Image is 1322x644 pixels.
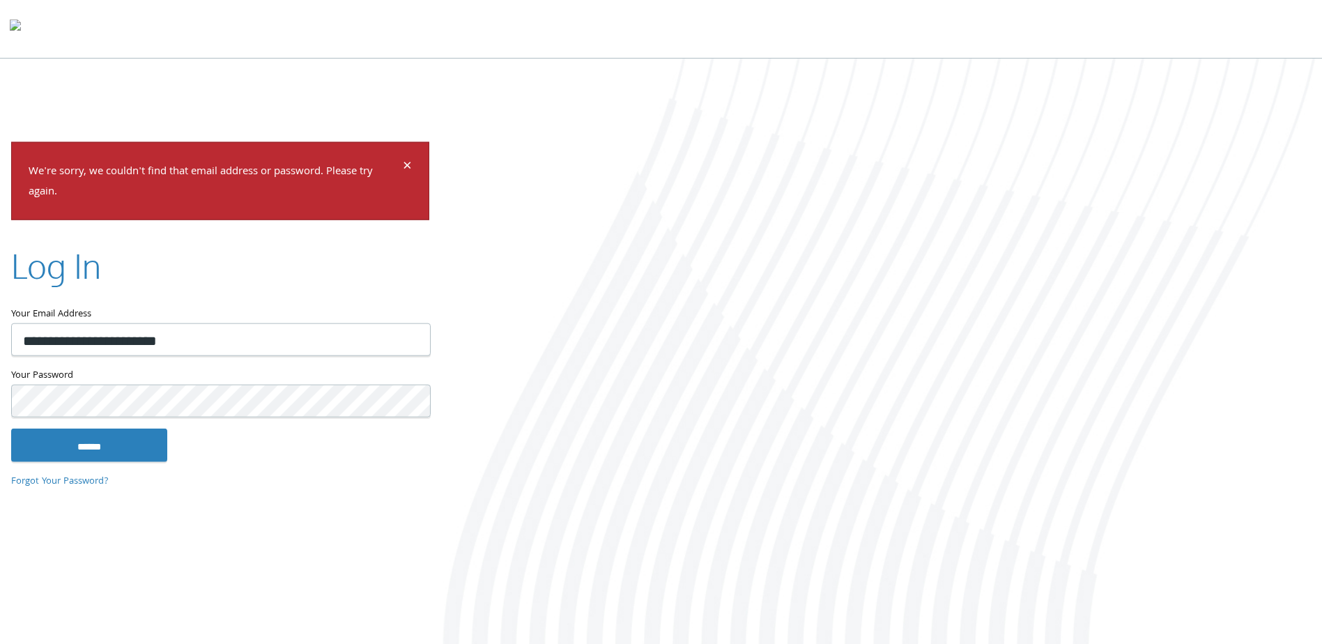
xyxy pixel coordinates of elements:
[29,162,401,203] p: We're sorry, we couldn't find that email address or password. Please try again.
[11,242,101,289] h2: Log In
[403,154,412,181] span: ×
[403,160,412,176] button: Dismiss alert
[10,15,21,43] img: todyl-logo-dark.svg
[11,367,429,384] label: Your Password
[11,474,109,489] a: Forgot Your Password?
